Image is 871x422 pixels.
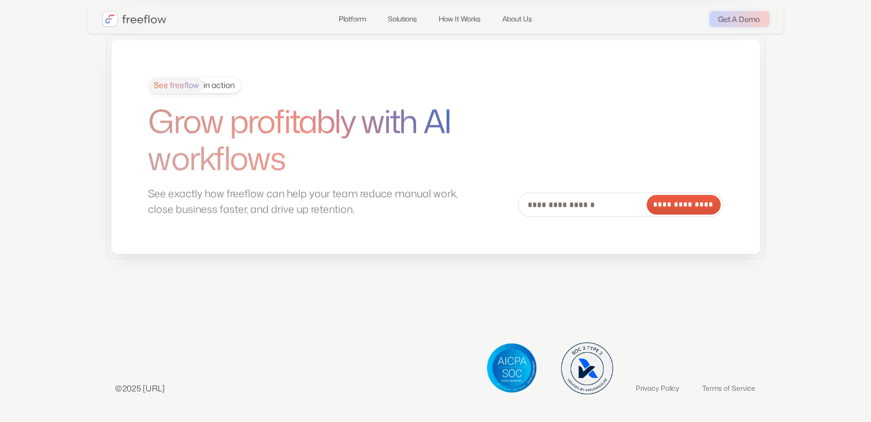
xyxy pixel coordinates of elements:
[432,9,488,29] a: How It Works
[709,11,770,27] a: Get A Demo
[703,383,756,394] a: Terms of Service
[636,383,680,394] a: Privacy Policy
[149,102,466,177] h1: Grow profitably with AI workflows
[518,193,723,217] form: Email Form
[495,9,540,29] a: About Us
[332,9,374,29] a: Platform
[381,9,425,29] a: Solutions
[116,382,165,394] p: ©2025 [URL]
[102,11,166,27] a: home
[150,78,204,92] span: See freeflow
[149,186,466,217] p: See exactly how freeflow can help your team reduce manual work, close business faster, and drive ...
[150,78,235,92] div: in action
